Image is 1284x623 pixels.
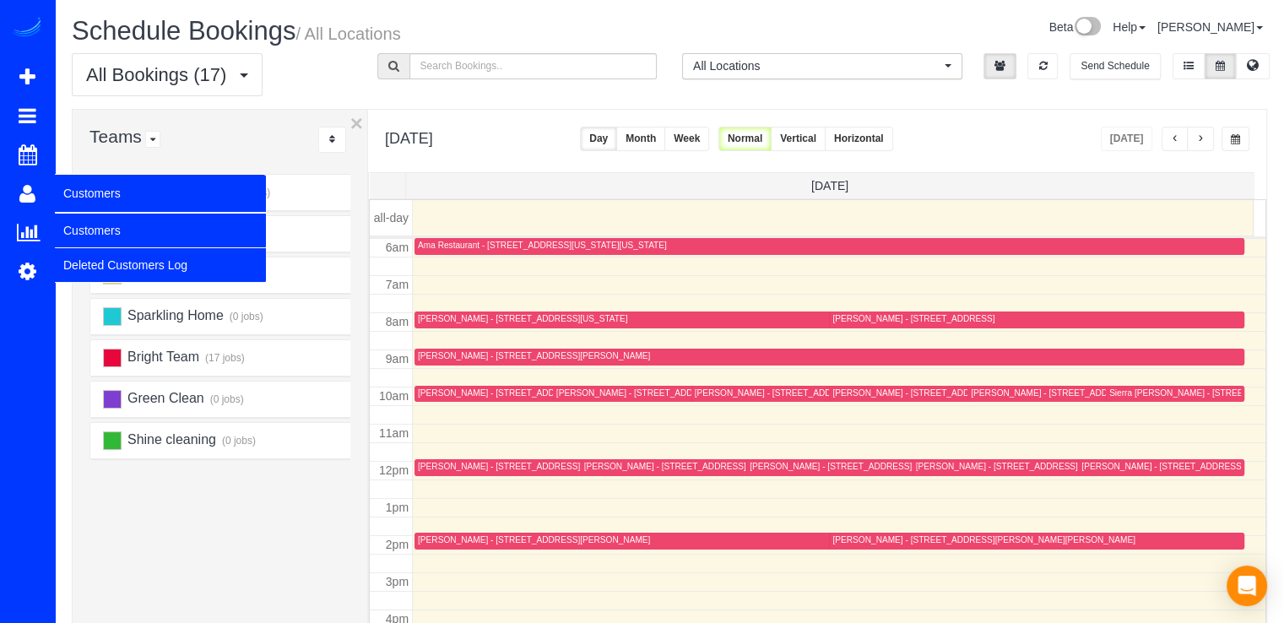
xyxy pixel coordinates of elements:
[350,112,363,134] button: ×
[695,387,904,398] div: [PERSON_NAME] - [STREET_ADDRESS][US_STATE]
[125,349,199,364] span: Bright Team
[971,387,1133,398] div: [PERSON_NAME] - [STREET_ADDRESS]
[1227,566,1267,606] div: Open Intercom Messenger
[386,501,409,514] span: 1pm
[1081,461,1243,472] div: [PERSON_NAME] - [STREET_ADDRESS]
[916,461,1125,472] div: [PERSON_NAME] - [STREET_ADDRESS][US_STATE]
[771,127,826,151] button: Vertical
[418,387,627,398] div: [PERSON_NAME] - [STREET_ADDRESS][US_STATE]
[219,435,256,447] small: (0 jobs)
[385,127,433,148] h2: [DATE]
[55,214,266,247] a: Customers
[72,16,295,46] span: Schedule Bookings
[1073,17,1101,39] img: New interface
[10,17,44,41] img: Automaid Logo
[379,389,409,403] span: 10am
[811,179,848,192] span: [DATE]
[682,53,962,79] button: All Locations
[125,432,215,447] span: Shine cleaning
[580,127,617,151] button: Day
[386,278,409,291] span: 7am
[227,311,263,322] small: (0 jobs)
[379,426,409,440] span: 11am
[318,127,346,153] div: ...
[832,387,1042,398] div: [PERSON_NAME] - [STREET_ADDRESS][US_STATE]
[55,174,266,213] span: Customers
[584,461,746,472] div: [PERSON_NAME] - [STREET_ADDRESS]
[409,53,658,79] input: Search Bookings..
[1070,53,1160,79] button: Send Schedule
[125,391,203,405] span: Green Clean
[718,127,772,151] button: Normal
[1113,20,1146,34] a: Help
[379,463,409,477] span: 12pm
[295,24,400,43] small: / All Locations
[329,134,335,144] i: Sort Teams
[418,461,720,472] div: [PERSON_NAME] - [STREET_ADDRESS][PERSON_NAME][PERSON_NAME]
[386,538,409,551] span: 2pm
[1048,20,1101,34] a: Beta
[1157,20,1263,34] a: [PERSON_NAME]
[386,315,409,328] span: 8am
[664,127,709,151] button: Week
[418,313,627,324] div: [PERSON_NAME] - [STREET_ADDRESS][US_STATE]
[203,352,244,364] small: (17 jobs)
[386,241,409,254] span: 6am
[374,211,409,225] span: all-day
[418,240,667,251] div: Ama Restaurant - [STREET_ADDRESS][US_STATE][US_STATE]
[125,308,223,322] span: Sparkling Home
[72,53,263,96] button: All Bookings (17)
[832,313,994,324] div: [PERSON_NAME] - [STREET_ADDRESS]
[386,352,409,366] span: 9am
[556,387,788,398] div: [PERSON_NAME] - [STREET_ADDRESS][PERSON_NAME]
[89,127,142,146] span: Teams
[208,393,244,405] small: (0 jobs)
[55,248,266,282] a: Deleted Customers Log
[832,534,1135,545] div: [PERSON_NAME] - [STREET_ADDRESS][PERSON_NAME][PERSON_NAME]
[616,127,665,151] button: Month
[386,575,409,588] span: 3pm
[750,461,959,472] div: [PERSON_NAME] - [STREET_ADDRESS][US_STATE]
[1101,127,1153,151] button: [DATE]
[418,350,650,361] div: [PERSON_NAME] - [STREET_ADDRESS][PERSON_NAME]
[55,213,266,283] ul: Customers
[418,534,650,545] div: [PERSON_NAME] - [STREET_ADDRESS][PERSON_NAME]
[825,127,893,151] button: Horizontal
[693,57,940,74] span: All Locations
[86,64,235,85] span: All Bookings (17)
